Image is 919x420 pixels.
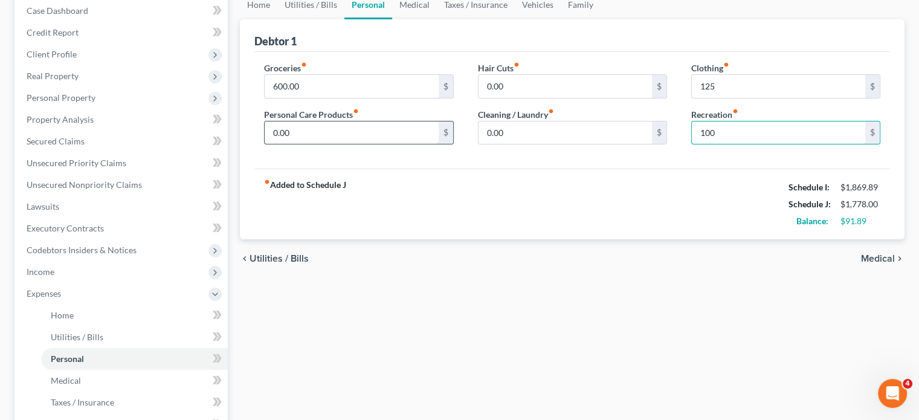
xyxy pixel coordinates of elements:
[27,245,137,255] span: Codebtors Insiders & Notices
[732,108,738,114] i: fiber_manual_record
[41,326,228,348] a: Utilities / Bills
[240,254,250,263] i: chevron_left
[27,267,54,277] span: Income
[17,218,228,239] a: Executory Contracts
[692,121,865,144] input: --
[865,121,880,144] div: $
[27,5,88,16] span: Case Dashboard
[479,121,652,144] input: --
[51,397,114,407] span: Taxes / Insurance
[840,181,880,193] div: $1,869.89
[479,75,652,98] input: --
[27,114,94,124] span: Property Analysis
[861,254,895,263] span: Medical
[723,62,729,68] i: fiber_manual_record
[17,196,228,218] a: Lawsuits
[895,254,904,263] i: chevron_right
[51,375,81,386] span: Medical
[865,75,880,98] div: $
[264,108,359,121] label: Personal Care Products
[254,34,297,48] div: Debtor 1
[691,108,738,121] label: Recreation
[250,254,309,263] span: Utilities / Bills
[27,201,59,212] span: Lawsuits
[27,136,85,146] span: Secured Claims
[652,121,666,144] div: $
[41,305,228,326] a: Home
[652,75,666,98] div: $
[878,379,907,408] iframe: Intercom live chat
[691,62,729,74] label: Clothing
[478,62,520,74] label: Hair Cuts
[840,198,880,210] div: $1,778.00
[51,332,103,342] span: Utilities / Bills
[17,109,228,131] a: Property Analysis
[41,348,228,370] a: Personal
[17,22,228,44] a: Credit Report
[17,174,228,196] a: Unsecured Nonpriority Claims
[27,179,142,190] span: Unsecured Nonpriority Claims
[27,71,79,81] span: Real Property
[439,75,453,98] div: $
[692,75,865,98] input: --
[51,310,74,320] span: Home
[27,49,77,59] span: Client Profile
[265,75,438,98] input: --
[27,223,104,233] span: Executory Contracts
[27,158,126,168] span: Unsecured Priority Claims
[27,288,61,299] span: Expenses
[353,108,359,114] i: fiber_manual_record
[264,179,270,185] i: fiber_manual_record
[17,152,228,174] a: Unsecured Priority Claims
[41,392,228,413] a: Taxes / Insurance
[264,62,307,74] label: Groceries
[264,179,346,230] strong: Added to Schedule J
[514,62,520,68] i: fiber_manual_record
[796,216,828,226] strong: Balance:
[41,370,228,392] a: Medical
[27,27,79,37] span: Credit Report
[301,62,307,68] i: fiber_manual_record
[439,121,453,144] div: $
[51,354,84,364] span: Personal
[17,131,228,152] a: Secured Claims
[27,92,95,103] span: Personal Property
[788,182,830,192] strong: Schedule I:
[265,121,438,144] input: --
[788,199,831,209] strong: Schedule J:
[478,108,554,121] label: Cleaning / Laundry
[903,379,912,389] span: 4
[240,254,309,263] button: chevron_left Utilities / Bills
[548,108,554,114] i: fiber_manual_record
[840,215,880,227] div: $91.89
[861,254,904,263] button: Medical chevron_right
